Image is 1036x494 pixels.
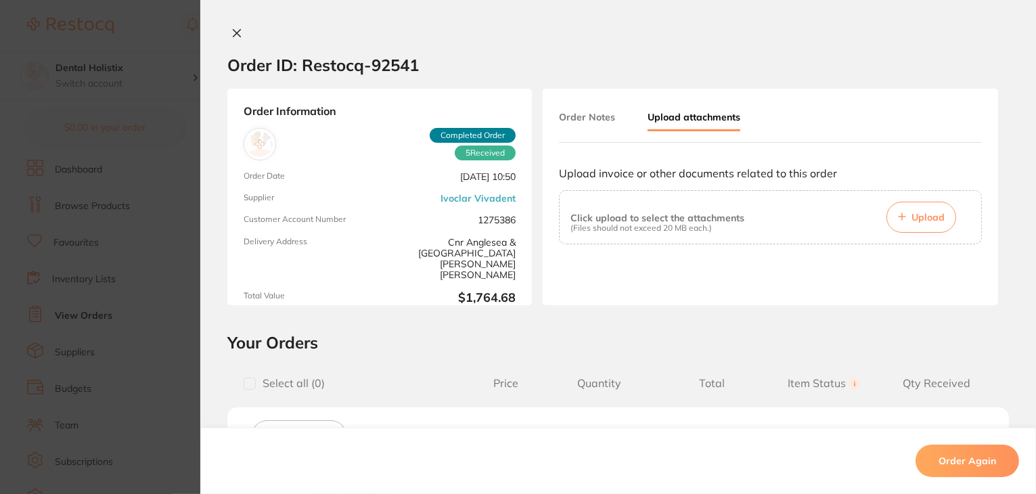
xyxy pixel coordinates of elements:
span: Price [468,377,543,390]
span: Customer Account Number [244,215,374,225]
span: Quantity [543,377,656,390]
span: Total Value [244,291,374,305]
span: Select all ( 0 ) [256,377,325,390]
b: $1,764.68 [385,291,516,305]
span: Item Status [768,377,880,390]
p: Click upload to select the attachments [570,212,744,223]
strong: Order Information [244,105,516,117]
span: [DATE] 10:50 [385,171,516,182]
button: Order Notes [559,105,615,129]
span: 1275386 [385,215,516,225]
a: Ivoclar Vivadent [441,193,516,204]
h2: Your Orders [227,332,1009,353]
span: Delivery Address [244,237,374,280]
span: Received [455,145,516,160]
img: Ivoclar Vivadent [247,131,273,157]
span: Order Date [244,171,374,182]
button: Upload [886,202,956,233]
p: (Files should not exceed 20 MB each.) [570,223,744,233]
span: Total [656,377,768,390]
p: Upload invoice or other documents related to this order [559,167,982,179]
button: Save To List [252,420,346,451]
span: Qty Received [880,377,993,390]
span: Cnr Anglesea & [GEOGRAPHIC_DATA][PERSON_NAME][PERSON_NAME] [385,237,516,280]
button: Order Again [916,445,1019,477]
button: Upload attachments [648,105,740,131]
span: Supplier [244,193,374,204]
h2: Order ID: Restocq- 92541 [227,55,419,75]
span: Upload [911,211,945,223]
span: Completed Order [430,128,516,143]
